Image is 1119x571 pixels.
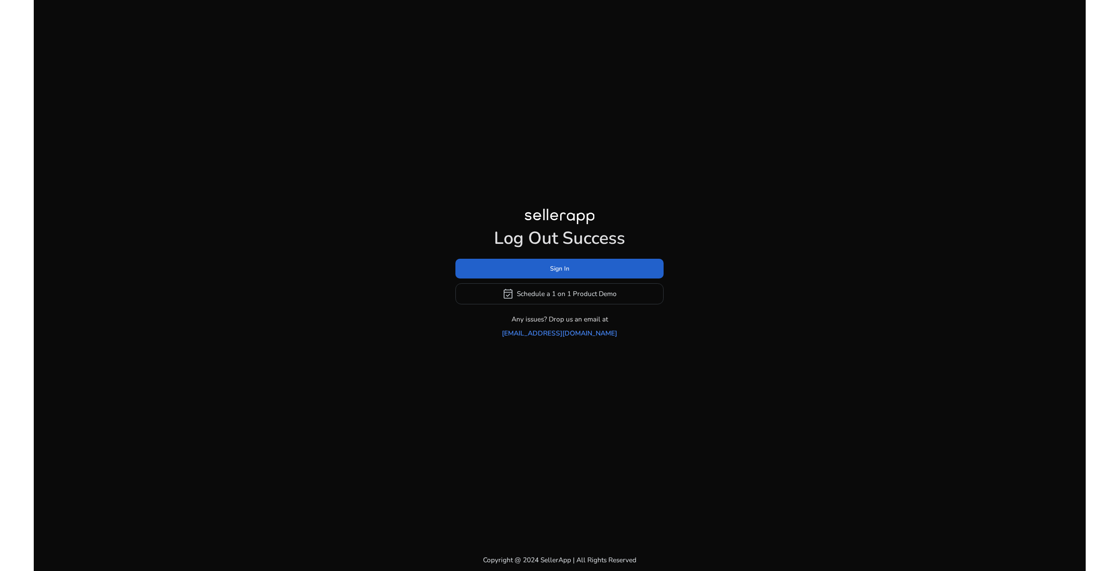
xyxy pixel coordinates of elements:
[455,228,664,249] h1: Log Out Success
[512,314,608,324] p: Any issues? Drop us an email at
[455,283,664,304] button: event_availableSchedule a 1 on 1 Product Demo
[502,288,514,300] span: event_available
[455,259,664,278] button: Sign In
[502,328,617,338] a: [EMAIL_ADDRESS][DOMAIN_NAME]
[550,264,569,273] span: Sign In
